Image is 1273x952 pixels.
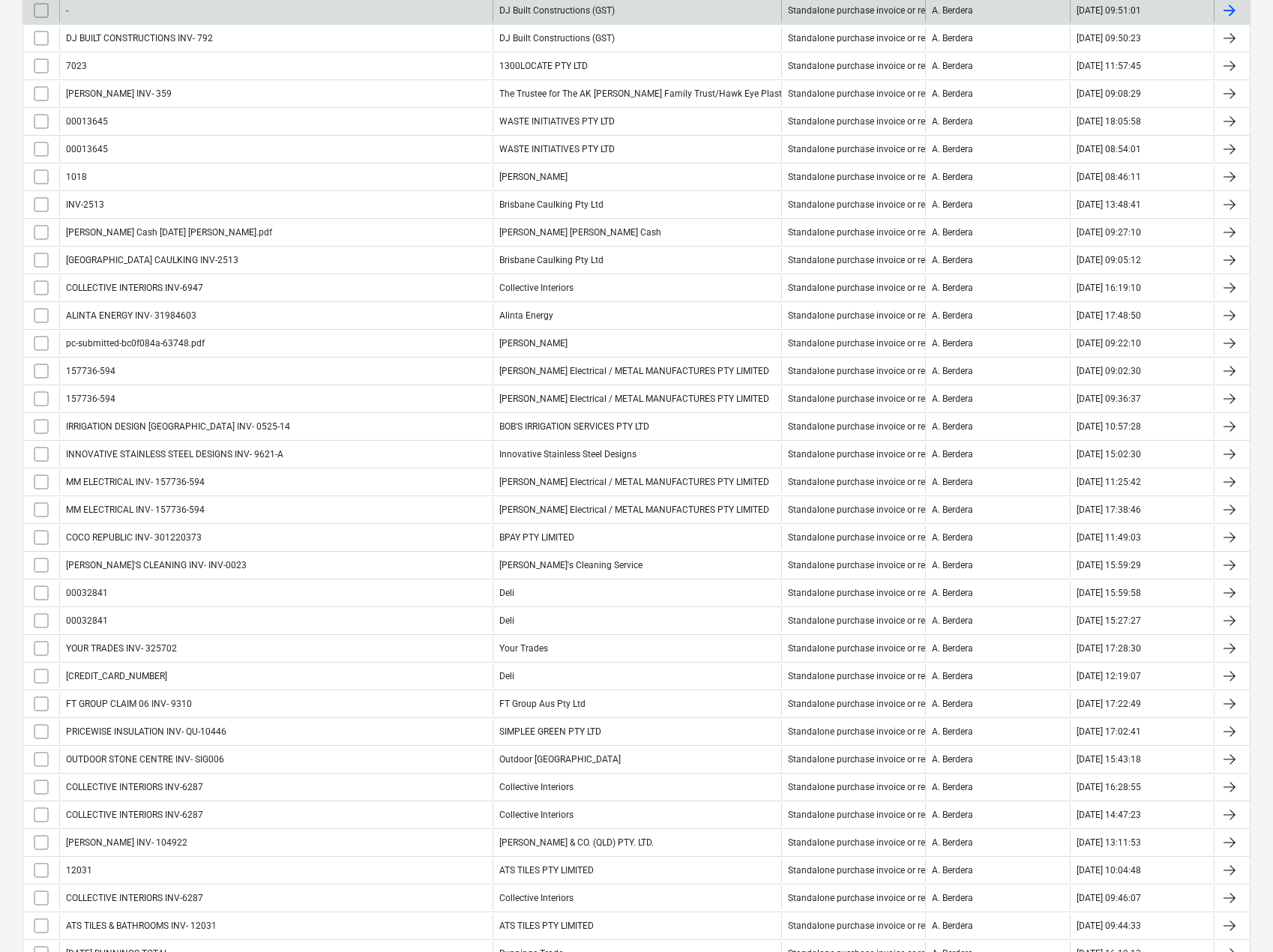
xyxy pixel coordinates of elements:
[66,199,104,210] div: INV-2513
[493,553,781,577] div: [PERSON_NAME]'s Cleaning Service
[925,858,1070,882] div: A. Berdera
[493,137,781,161] div: WASTE INITIATIVES PTY LTD
[925,109,1070,133] div: A. Berdera
[1077,504,1141,515] div: [DATE] 17:38:46
[493,109,781,133] div: WASTE INITIATIVES PTY LTD
[788,255,945,265] div: Standalone purchase invoice or receipt
[66,227,272,238] div: [PERSON_NAME] Cash [DATE] [PERSON_NAME].pdf
[788,532,945,543] div: Standalone purchase invoice or receipt
[1077,88,1141,99] div: [DATE] 09:08:29
[493,609,781,633] div: Deli
[788,504,945,515] div: Standalone purchase invoice or receipt
[788,33,945,43] div: Standalone purchase invoice or receipt
[1077,810,1141,820] div: [DATE] 14:47:23
[925,831,1070,855] div: A. Berdera
[925,359,1070,383] div: A. Berdera
[1077,421,1141,432] div: [DATE] 10:57:28
[66,5,68,16] div: -
[925,498,1070,522] div: A. Berdera
[788,172,945,182] div: Standalone purchase invoice or receipt
[925,692,1070,716] div: A. Berdera
[788,671,945,681] div: Standalone purchase invoice or receipt
[788,199,945,210] div: Standalone purchase invoice or receipt
[788,837,945,848] div: Standalone purchase invoice or receipt
[66,394,115,404] div: 157736-594
[1077,754,1141,765] div: [DATE] 15:43:18
[925,137,1070,161] div: A. Berdera
[493,304,781,328] div: Alinta Energy
[493,165,781,189] div: [PERSON_NAME]
[493,442,781,466] div: Innovative Stainless Steel Designs
[925,415,1070,439] div: A. Berdera
[493,26,781,50] div: DJ Built Constructions (GST)
[493,525,781,549] div: BPAY PTY LIMITED
[493,54,781,78] div: 1300LOCATE PTY LTD
[925,747,1070,771] div: A. Berdera
[493,831,781,855] div: [PERSON_NAME] & CO. (QLD) PTY. LTD.
[788,366,945,376] div: Standalone purchase invoice or receipt
[493,193,781,217] div: Brisbane Caulking Pty Ltd
[493,775,781,799] div: Collective Interiors
[925,775,1070,799] div: A. Berdera
[1077,560,1141,570] div: [DATE] 15:59:29
[788,865,945,876] div: Standalone purchase invoice or receipt
[925,553,1070,577] div: A. Berdera
[1077,726,1141,737] div: [DATE] 17:02:41
[66,477,205,487] div: MM ELECTRICAL INV- 157736-594
[1077,449,1141,460] div: [DATE] 15:02:30
[493,803,781,827] div: Collective Interiors
[66,255,238,265] div: [GEOGRAPHIC_DATA] CAULKING INV-2513
[66,421,290,432] div: IRRIGATION DESIGN [GEOGRAPHIC_DATA] INV- 0525-14
[925,886,1070,910] div: A. Berdera
[493,692,781,716] div: FT Group Aus Pty Ltd
[788,560,945,570] div: Standalone purchase invoice or receipt
[788,921,945,931] div: Standalone purchase invoice or receipt
[1077,394,1141,404] div: [DATE] 09:36:37
[66,532,202,543] div: COCO REPUBLIC INV- 301220373
[1077,671,1141,681] div: [DATE] 12:19:07
[66,782,203,792] div: COLLECTIVE INTERIORS INV-6287
[925,220,1070,244] div: A. Berdera
[1077,338,1141,349] div: [DATE] 09:22:10
[66,144,108,154] div: 00013645
[66,921,217,931] div: ATS TILES & BATHROOMS INV- 12031
[493,331,781,355] div: [PERSON_NAME]
[788,61,945,71] div: Standalone purchase invoice or receipt
[66,338,205,349] div: pc-submitted-bc0f084a-63748.pdf
[788,782,945,792] div: Standalone purchase invoice or receipt
[66,837,187,848] div: [PERSON_NAME] INV- 104922
[493,220,781,244] div: [PERSON_NAME] [PERSON_NAME] Cash
[1077,366,1141,376] div: [DATE] 09:02:30
[66,615,108,626] div: 00032841
[493,636,781,660] div: Your Trades
[1077,643,1141,654] div: [DATE] 17:28:30
[788,283,945,293] div: Standalone purchase invoice or receipt
[788,754,945,765] div: Standalone purchase invoice or receipt
[66,283,203,293] div: COLLECTIVE INTERIORS INV-6947
[925,664,1070,688] div: A. Berdera
[1077,615,1141,626] div: [DATE] 15:27:27
[788,615,945,626] div: Standalone purchase invoice or receipt
[788,588,945,598] div: Standalone purchase invoice or receipt
[1077,699,1141,709] div: [DATE] 17:22:49
[493,858,781,882] div: ATS TILES PTY LIMITED
[925,248,1070,272] div: A. Berdera
[66,726,226,737] div: PRICEWISE INSULATION INV- QU-10446
[66,754,224,765] div: OUTDOOR STONE CENTRE INV- SIG006
[1077,782,1141,792] div: [DATE] 16:28:55
[788,227,945,238] div: Standalone purchase invoice or receipt
[66,643,177,654] div: YOUR TRADES INV- 325702
[1077,255,1141,265] div: [DATE] 09:05:12
[493,82,781,106] div: The Trustee for The AK [PERSON_NAME] Family Trust/Hawk Eye Plastering
[66,366,115,376] div: 157736-594
[925,193,1070,217] div: A. Berdera
[1077,532,1141,543] div: [DATE] 11:49:03
[66,88,172,99] div: [PERSON_NAME] INV- 359
[788,116,945,127] div: Standalone purchase invoice or receipt
[925,82,1070,106] div: A. Berdera
[66,33,213,43] div: DJ BUILT CONSTRUCTIONS INV- 792
[66,116,108,127] div: 00013645
[1077,144,1141,154] div: [DATE] 08:54:01
[1198,880,1273,952] div: Chat Widget
[788,394,945,404] div: Standalone purchase invoice or receipt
